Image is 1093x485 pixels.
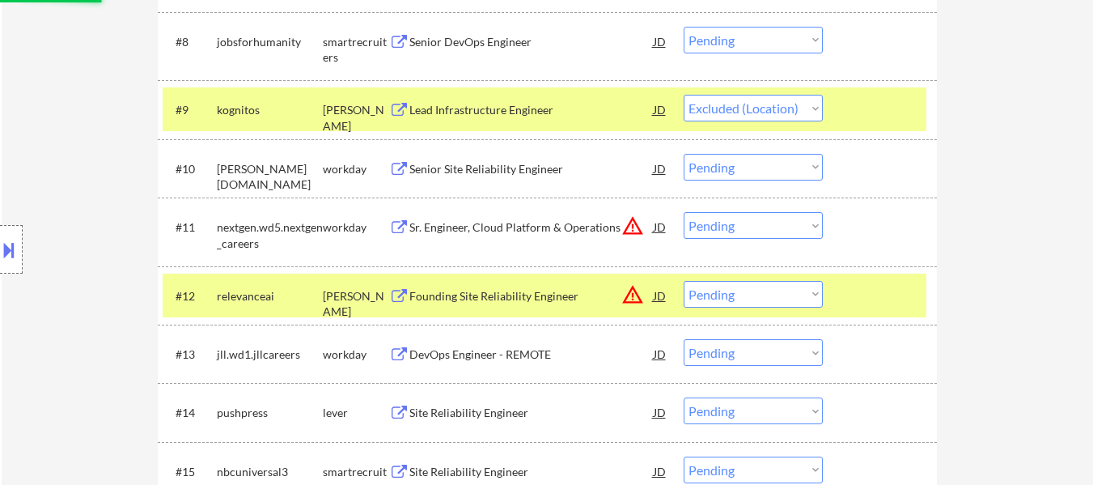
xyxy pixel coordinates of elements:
div: JD [652,154,668,183]
div: Site Reliability Engineer [409,405,654,421]
div: JD [652,27,668,56]
div: JD [652,398,668,427]
div: JD [652,339,668,368]
div: Senior DevOps Engineer [409,34,654,50]
div: JD [652,212,668,241]
div: jobsforhumanity [217,34,323,50]
div: nbcuniversal3 [217,464,323,480]
div: JD [652,95,668,124]
div: workday [323,347,389,363]
div: pushpress [217,405,323,421]
button: warning_amber [621,215,644,237]
button: warning_amber [621,283,644,306]
div: workday [323,219,389,236]
div: JD [652,281,668,310]
div: workday [323,161,389,177]
div: Lead Infrastructure Engineer [409,102,654,118]
div: DevOps Engineer - REMOTE [409,347,654,363]
div: smartrecruiters [323,34,389,66]
div: #14 [176,405,204,421]
div: [PERSON_NAME] [323,102,389,134]
div: Site Reliability Engineer [409,464,654,480]
div: Sr. Engineer, Cloud Platform & Operations [409,219,654,236]
div: Founding Site Reliability Engineer [409,288,654,304]
div: #15 [176,464,204,480]
div: Senior Site Reliability Engineer [409,161,654,177]
div: [PERSON_NAME] [323,288,389,320]
div: #8 [176,34,204,50]
div: lever [323,405,389,421]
